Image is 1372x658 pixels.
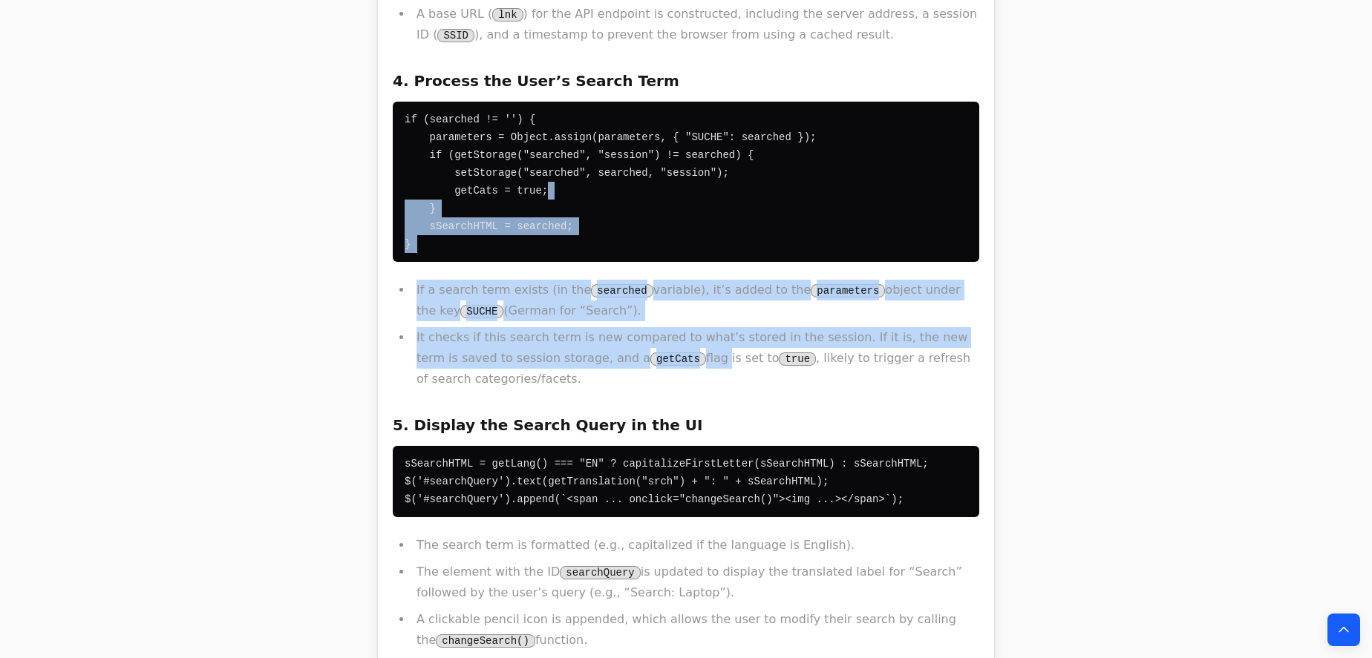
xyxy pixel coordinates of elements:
[412,4,979,45] li: A base URL ( ) for the API endpoint is constructed, including the server address, a session ID ( ...
[412,535,979,556] li: The search term is formatted (e.g., capitalized if the language is English).
[1327,613,1360,646] button: Back to top
[492,8,523,22] code: lnk
[650,352,706,366] code: getCats
[811,284,885,297] code: parameters
[779,352,816,366] code: true
[437,29,474,42] code: SSID
[560,566,640,579] code: searchQuery
[591,284,653,297] code: searched
[405,458,929,505] code: sSearchHTML = getLang() === "EN" ? capitalizeFirstLetter(sSearchHTML) : sSearchHTML; $('#searchQu...
[405,113,817,250] code: if (searched != '') { parameters = Object.assign(parameters, { "SUCHE": searched }); if (getStora...
[393,69,979,93] h3: 4. Process the User’s Search Term
[412,280,979,321] li: If a search term exists (in the variable), it’s added to the object under the key (German for “Se...
[393,413,979,437] h3: 5. Display the Search Query in the UI
[460,305,503,318] code: SUCHE
[436,634,535,648] code: changeSearch()
[412,327,979,389] li: It checks if this search term is new compared to what’s stored in the session. If it is, the new ...
[412,609,979,651] li: A clickable pencil icon is appended, which allows the user to modify their search by calling the ...
[412,562,979,603] li: The element with the ID is updated to display the translated label for “Search” followed by the u...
